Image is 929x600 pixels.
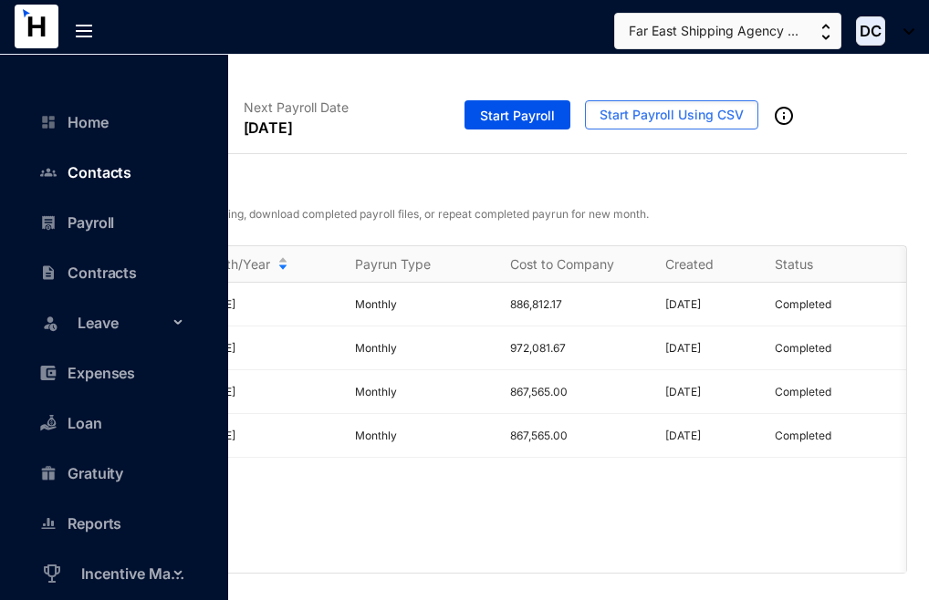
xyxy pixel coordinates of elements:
p: Completed [775,339,831,357]
span: Leave [78,305,186,341]
th: Status [753,246,904,283]
p: [DATE] [200,339,333,357]
img: dropdown-black.8e83cc76930a90b1a4fdb6d089b7bf3a.svg [894,28,914,35]
p: [DATE] [665,339,753,357]
span: Far East Shipping Agency ... [629,21,799,41]
p: Completed [775,295,831,314]
a: Home [49,113,109,131]
p: Completed [775,427,831,445]
span: Incentive Management [81,555,186,592]
p: Monthly [355,427,488,445]
p: View draft payrun and edit before finalizing, download completed payroll files, or repeat complet... [22,205,907,223]
span: Start Payroll Using CSV [600,106,744,124]
span: Start Payroll [480,107,555,125]
p: [DATE] [200,427,333,445]
a: Payroll [49,213,114,232]
span: Month/Year [200,255,270,274]
img: up-down-arrow.74152d26bf9780fbf563ca9c90304185.svg [821,24,830,40]
p: Monthly [355,339,488,357]
span: DC [860,24,882,39]
button: Start Payroll [464,100,570,129]
button: Far East Shipping Agency ... [614,13,841,49]
p: [DATE] [200,295,333,314]
img: leave-unselected.2934df6273408c3f84d9.svg [41,314,59,332]
p: Monthly [355,295,488,314]
p: [DATE] [665,295,753,314]
img: award_outlined.f30b2bda3bf6ea1bf3dd.svg [41,563,63,584]
p: 867,565.00 [510,427,643,445]
a: Reports [49,514,121,533]
a: Contracts [49,264,137,282]
img: info-outined.c2a0bb1115a2853c7f4cb4062ec879bc.svg [773,105,795,127]
p: Completed [775,383,831,401]
button: Start Payroll Using CSV [585,100,758,129]
th: Cost to Company [488,246,643,283]
a: Gratuity [49,464,123,482]
th: Payrun Type [333,246,488,283]
p: Next Payroll Date [244,98,465,117]
p: [DATE] [665,427,753,445]
p: [DATE] [244,117,293,139]
img: menu-out.303cd30ef9f6dc493f087f509d1c4ae4.svg [76,25,92,37]
p: [DATE] [665,383,753,401]
p: [DATE] [200,383,333,401]
a: Contacts [49,163,131,181]
p: 867,565.00 [510,383,643,401]
p: 972,081.67 [510,339,643,357]
a: Loan [49,414,102,432]
p: 886,812.17 [510,295,643,314]
a: Expenses [49,364,135,382]
th: Created [643,246,753,283]
p: Monthly [355,383,488,401]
